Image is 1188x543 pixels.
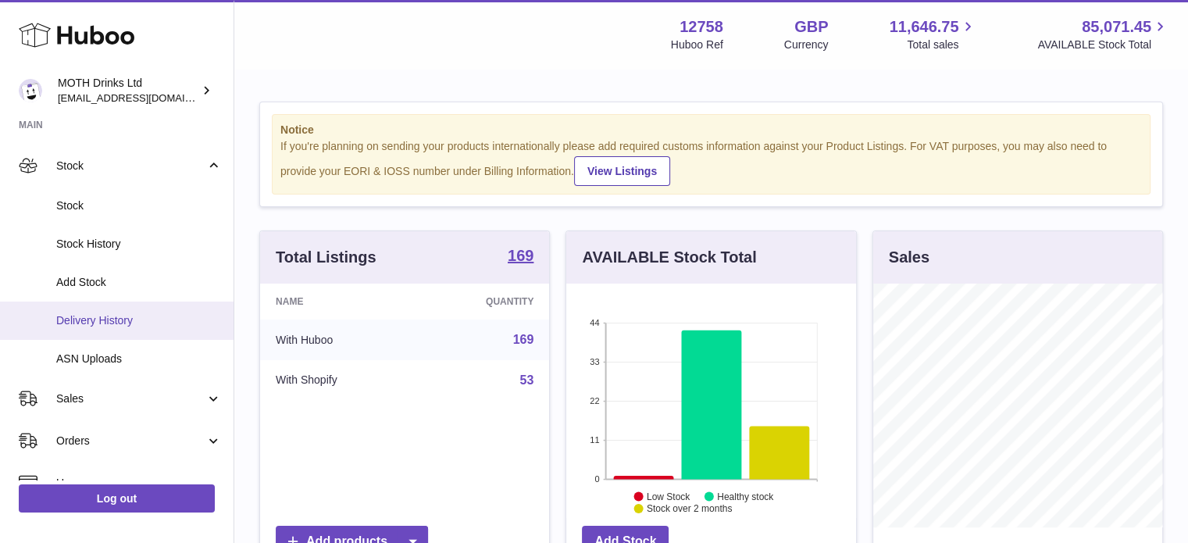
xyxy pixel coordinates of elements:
[907,38,976,52] span: Total sales
[671,38,723,52] div: Huboo Ref
[590,357,600,366] text: 33
[590,396,600,405] text: 22
[680,16,723,38] strong: 12758
[647,491,690,502] text: Low Stock
[276,247,376,268] h3: Total Listings
[19,79,42,102] img: orders@mothdrinks.com
[56,313,222,328] span: Delivery History
[508,248,533,266] a: 169
[56,275,222,290] span: Add Stock
[889,16,976,52] a: 11,646.75 Total sales
[56,391,205,406] span: Sales
[58,91,230,104] span: [EMAIL_ADDRESS][DOMAIN_NAME]
[416,284,550,320] th: Quantity
[590,435,600,445] text: 11
[280,123,1142,138] strong: Notice
[794,16,828,38] strong: GBP
[260,320,416,360] td: With Huboo
[574,156,670,186] a: View Listings
[280,139,1142,186] div: If you're planning on sending your products internationally please add required customs informati...
[56,237,222,252] span: Stock History
[520,373,534,387] a: 53
[595,474,600,484] text: 0
[56,352,222,366] span: ASN Uploads
[590,318,600,327] text: 44
[56,476,222,491] span: Usage
[260,360,416,401] td: With Shopify
[260,284,416,320] th: Name
[889,247,929,268] h3: Sales
[582,247,756,268] h3: AVAILABLE Stock Total
[56,198,222,213] span: Stock
[647,503,732,514] text: Stock over 2 months
[784,38,829,52] div: Currency
[19,484,215,513] a: Log out
[1082,16,1151,38] span: 85,071.45
[56,159,205,173] span: Stock
[889,16,958,38] span: 11,646.75
[1037,38,1169,52] span: AVAILABLE Stock Total
[513,333,534,346] a: 169
[1037,16,1169,52] a: 85,071.45 AVAILABLE Stock Total
[56,434,205,448] span: Orders
[508,248,533,263] strong: 169
[58,76,198,105] div: MOTH Drinks Ltd
[717,491,774,502] text: Healthy stock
